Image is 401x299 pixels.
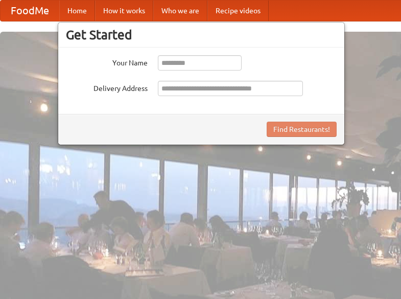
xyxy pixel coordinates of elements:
[207,1,269,21] a: Recipe videos
[66,55,148,68] label: Your Name
[1,1,59,21] a: FoodMe
[153,1,207,21] a: Who we are
[66,27,337,42] h3: Get Started
[95,1,153,21] a: How it works
[267,122,337,137] button: Find Restaurants!
[66,81,148,94] label: Delivery Address
[59,1,95,21] a: Home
